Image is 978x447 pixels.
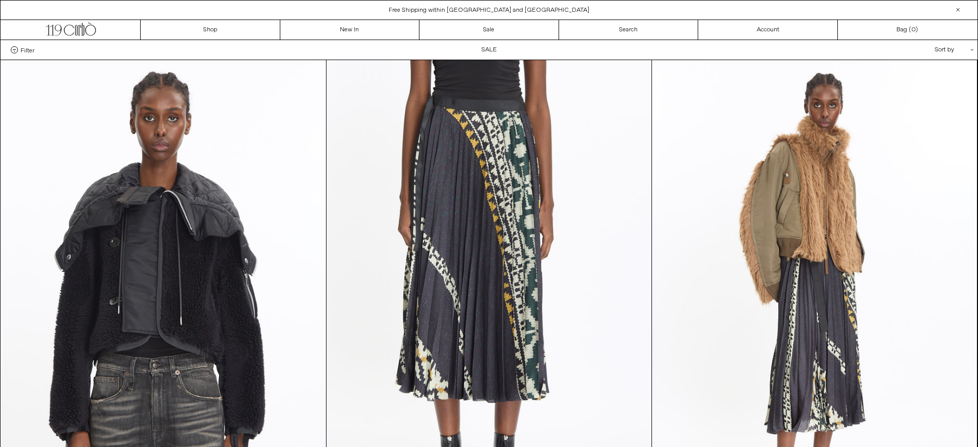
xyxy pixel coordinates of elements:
[280,20,420,40] a: New In
[141,20,280,40] a: Shop
[911,26,915,34] span: 0
[419,20,559,40] a: Sale
[838,20,977,40] a: Bag ()
[698,20,838,40] a: Account
[911,25,918,34] span: )
[875,40,967,60] div: Sort by
[559,20,699,40] a: Search
[389,6,589,14] a: Free Shipping within [GEOGRAPHIC_DATA] and [GEOGRAPHIC_DATA]
[21,46,34,53] span: Filter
